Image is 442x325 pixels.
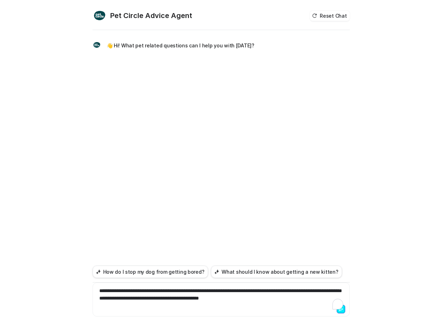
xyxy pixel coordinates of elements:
[107,41,254,50] p: 👋 Hi! What pet related questions can I help you with [DATE]?
[211,266,342,278] button: What should I know about getting a new kitten?
[110,11,192,21] h2: Pet Circle Advice Agent
[94,287,348,303] div: To enrich screen reader interactions, please activate Accessibility in Grammarly extension settings
[93,8,107,23] img: Widget
[310,11,349,21] button: Reset Chat
[93,266,208,278] button: How do I stop my dog from getting bored?
[93,41,101,49] img: Widget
